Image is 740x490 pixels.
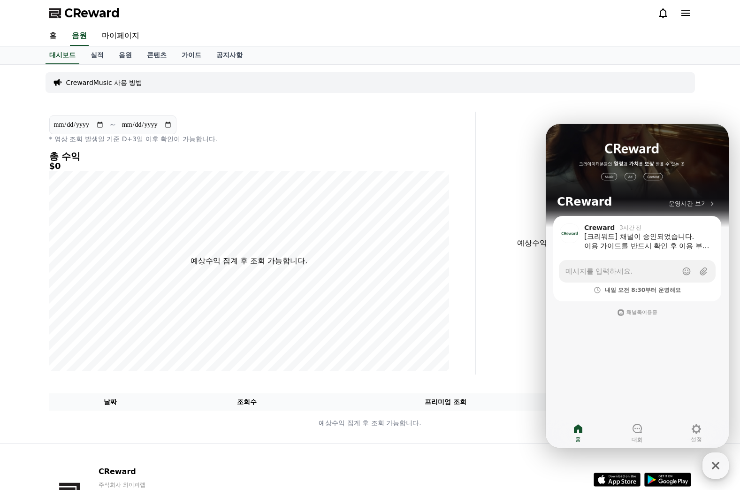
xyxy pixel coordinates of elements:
[209,46,250,64] a: 공지사항
[46,46,79,64] a: 대시보드
[139,46,174,64] a: 콘텐츠
[66,78,143,87] a: CrewardMusic 사용 방법
[322,393,569,411] th: 프리미엄 조회
[174,46,209,64] a: 가이드
[49,134,449,144] p: * 영상 조회 발생일 기준 D+3일 이후 확인이 가능합니다.
[483,237,669,249] p: 예상수익 집계 후 조회 가능합니다.
[49,393,172,411] th: 날짜
[546,124,729,448] iframe: Channel chat
[191,255,307,267] p: 예상수익 집계 후 조회 가능합니다.
[64,6,120,21] span: CReward
[111,46,139,64] a: 음원
[49,161,449,171] h5: $0
[171,393,322,411] th: 조회수
[50,418,691,428] p: 예상수익 집계 후 조회 가능합니다.
[49,151,449,161] h4: 총 수익
[99,481,213,489] p: 주식회사 와이피랩
[42,26,64,46] a: 홈
[94,26,147,46] a: 마이페이지
[70,26,89,46] a: 음원
[83,46,111,64] a: 실적
[110,119,116,130] p: ~
[49,6,120,21] a: CReward
[99,466,213,477] p: CReward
